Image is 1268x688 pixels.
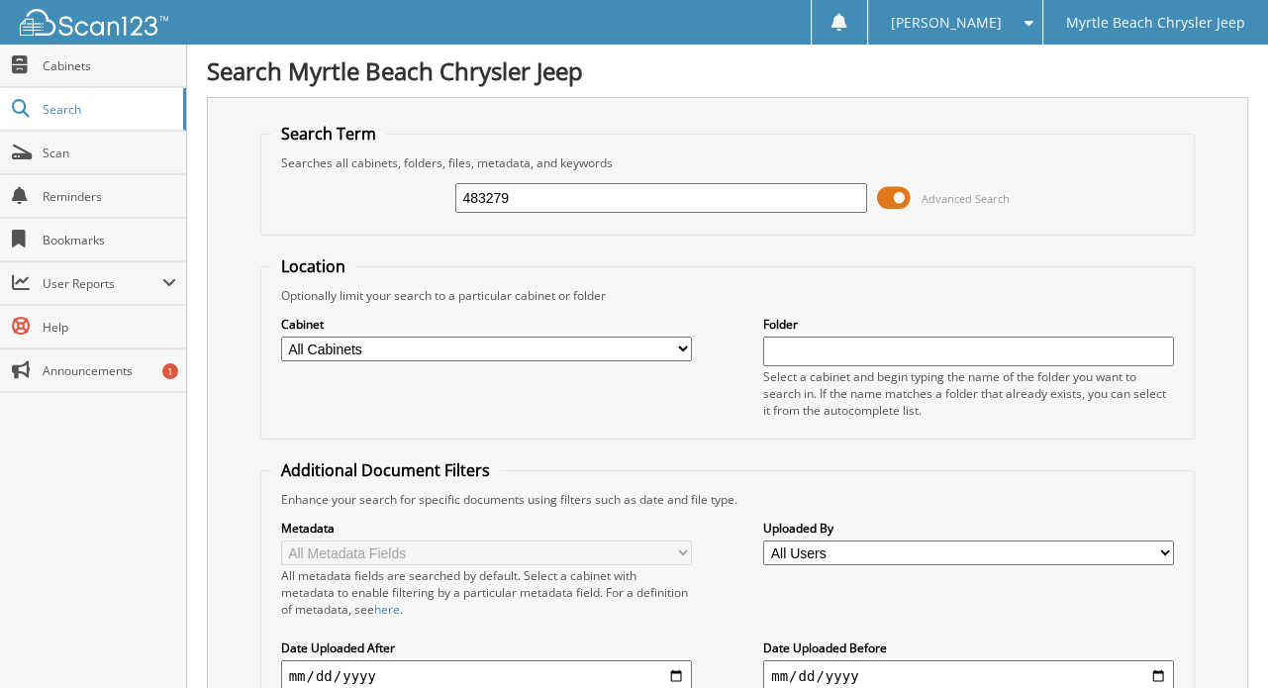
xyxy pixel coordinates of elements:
[271,459,500,481] legend: Additional Document Filters
[763,639,1174,656] label: Date Uploaded Before
[281,639,692,656] label: Date Uploaded After
[281,316,692,333] label: Cabinet
[43,275,162,292] span: User Reports
[271,287,1185,304] div: Optionally limit your search to a particular cabinet or folder
[271,491,1185,508] div: Enhance your search for specific documents using filters such as date and file type.
[43,57,176,74] span: Cabinets
[43,362,176,379] span: Announcements
[43,188,176,205] span: Reminders
[281,520,692,537] label: Metadata
[43,101,173,118] span: Search
[374,601,400,618] a: here
[207,54,1248,87] h1: Search Myrtle Beach Chrysler Jeep
[281,567,692,618] div: All metadata fields are searched by default. Select a cabinet with metadata to enable filtering b...
[271,123,386,145] legend: Search Term
[763,316,1174,333] label: Folder
[1066,17,1245,29] span: Myrtle Beach Chrysler Jeep
[922,191,1010,206] span: Advanced Search
[162,363,178,379] div: 1
[271,154,1185,171] div: Searches all cabinets, folders, files, metadata, and keywords
[43,232,176,248] span: Bookmarks
[271,255,355,277] legend: Location
[763,368,1174,419] div: Select a cabinet and begin typing the name of the folder you want to search in. If the name match...
[763,520,1174,537] label: Uploaded By
[43,145,176,161] span: Scan
[43,319,176,336] span: Help
[891,17,1002,29] span: [PERSON_NAME]
[20,9,168,36] img: scan123-logo-white.svg
[1169,593,1268,688] iframe: Chat Widget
